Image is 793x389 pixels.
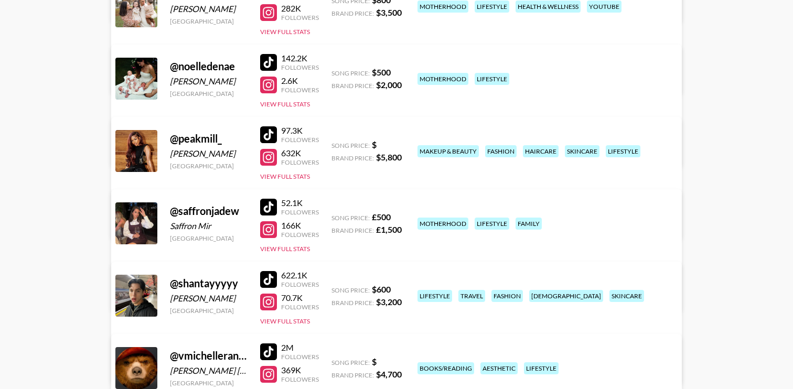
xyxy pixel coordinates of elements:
[417,362,474,374] div: books/reading
[170,148,248,159] div: [PERSON_NAME]
[331,214,370,222] span: Song Price:
[260,172,310,180] button: View Full Stats
[372,67,391,77] strong: $ 500
[281,220,319,231] div: 166K
[170,162,248,170] div: [GEOGRAPHIC_DATA]
[170,277,248,290] div: @ shantayyyyy
[170,204,248,218] div: @ saffronjadew
[417,73,468,85] div: motherhood
[281,270,319,280] div: 622.1K
[475,73,509,85] div: lifestyle
[170,349,248,362] div: @ vmichellerangel
[281,148,319,158] div: 632K
[260,28,310,36] button: View Full Stats
[331,9,374,17] span: Brand Price:
[281,342,319,353] div: 2M
[260,100,310,108] button: View Full Stats
[417,1,468,13] div: motherhood
[170,90,248,98] div: [GEOGRAPHIC_DATA]
[281,75,319,86] div: 2.6K
[170,379,248,387] div: [GEOGRAPHIC_DATA]
[331,299,374,307] span: Brand Price:
[281,86,319,94] div: Followers
[609,290,644,302] div: skincare
[170,60,248,73] div: @ noelledenae
[260,317,310,325] button: View Full Stats
[376,7,402,17] strong: $ 3,500
[170,132,248,145] div: @ peakmill_
[376,297,402,307] strong: $ 3,200
[281,136,319,144] div: Followers
[331,142,370,149] span: Song Price:
[491,290,523,302] div: fashion
[372,284,391,294] strong: $ 600
[376,152,402,162] strong: $ 5,800
[331,359,370,366] span: Song Price:
[281,53,319,63] div: 142.2K
[170,17,248,25] div: [GEOGRAPHIC_DATA]
[281,375,319,383] div: Followers
[281,198,319,208] div: 52.1K
[170,365,248,376] div: [PERSON_NAME] [PERSON_NAME]
[170,76,248,87] div: [PERSON_NAME]
[281,125,319,136] div: 97.3K
[281,208,319,216] div: Followers
[516,1,581,13] div: health & wellness
[475,218,509,230] div: lifestyle
[485,145,517,157] div: fashion
[281,231,319,239] div: Followers
[376,369,402,379] strong: $ 4,700
[480,362,518,374] div: aesthetic
[529,290,603,302] div: [DEMOGRAPHIC_DATA]
[524,362,559,374] div: lifestyle
[170,221,248,231] div: Saffron Mir
[281,293,319,303] div: 70.7K
[170,293,248,304] div: [PERSON_NAME]
[606,145,640,157] div: lifestyle
[281,3,319,14] div: 282K
[372,212,391,222] strong: £ 500
[281,280,319,288] div: Followers
[281,63,319,71] div: Followers
[281,158,319,166] div: Followers
[260,245,310,253] button: View Full Stats
[376,80,402,90] strong: $ 2,000
[417,145,479,157] div: makeup & beauty
[281,303,319,311] div: Followers
[331,371,374,379] span: Brand Price:
[565,145,599,157] div: skincare
[372,139,377,149] strong: $
[417,218,468,230] div: motherhood
[331,286,370,294] span: Song Price:
[331,226,374,234] span: Brand Price:
[170,4,248,14] div: [PERSON_NAME]
[331,154,374,162] span: Brand Price:
[587,1,621,13] div: youtube
[458,290,485,302] div: travel
[523,145,559,157] div: haircare
[281,353,319,361] div: Followers
[281,365,319,375] div: 369K
[376,224,402,234] strong: £ 1,500
[475,1,509,13] div: lifestyle
[331,69,370,77] span: Song Price:
[170,307,248,315] div: [GEOGRAPHIC_DATA]
[516,218,542,230] div: family
[417,290,452,302] div: lifestyle
[331,82,374,90] span: Brand Price:
[170,234,248,242] div: [GEOGRAPHIC_DATA]
[372,356,377,366] strong: $
[281,14,319,21] div: Followers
